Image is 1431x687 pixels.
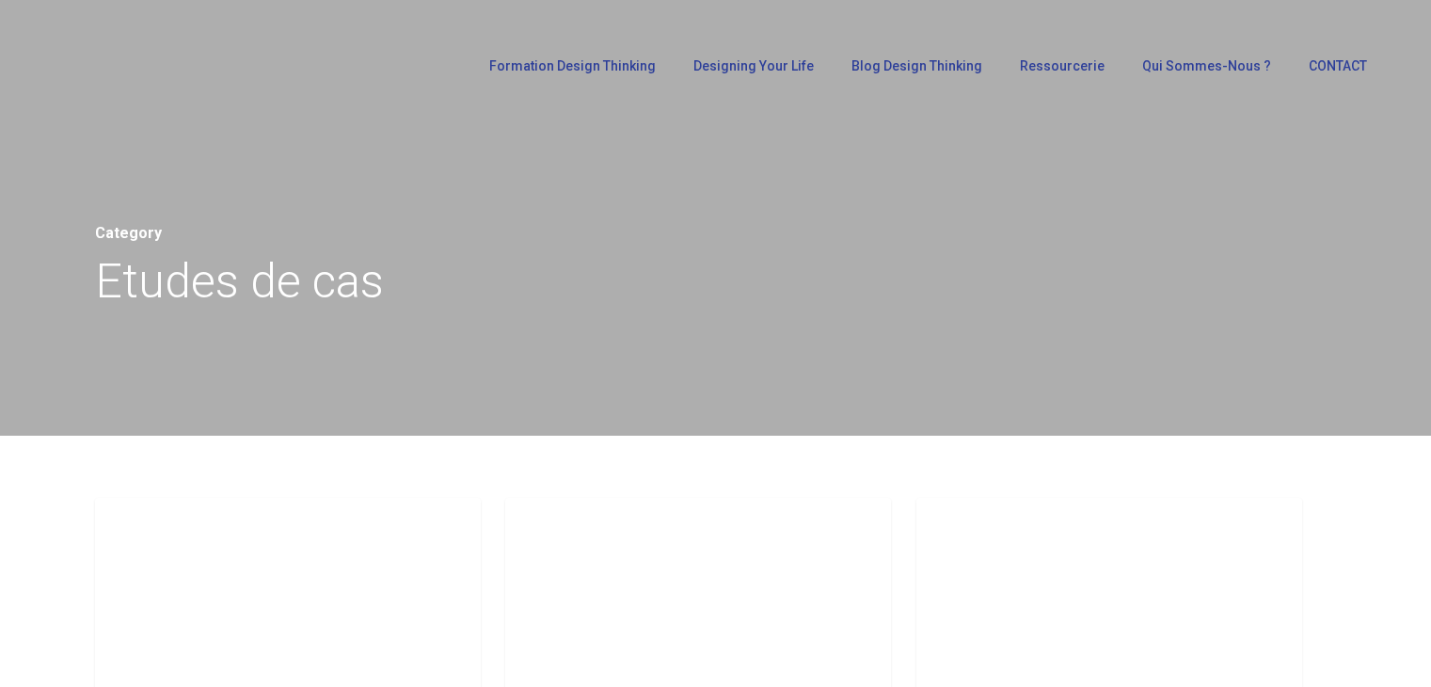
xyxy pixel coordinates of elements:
h1: Etudes de cas [95,248,1337,314]
a: Etudes de cas [935,517,1058,539]
span: Category [95,224,162,242]
span: Blog Design Thinking [851,58,982,73]
span: Qui sommes-nous ? [1142,58,1271,73]
span: Ressourcerie [1020,58,1105,73]
span: CONTACT [1309,58,1367,73]
span: Designing Your Life [693,58,814,73]
span: Formation Design Thinking [489,58,656,73]
a: Ressourcerie [1010,59,1114,72]
a: Qui sommes-nous ? [1133,59,1280,72]
a: Etudes de cas [524,517,647,539]
a: Designing Your Life [684,59,823,72]
a: Etudes de cas [114,517,237,539]
a: Formation Design Thinking [480,59,665,72]
a: Blog Design Thinking [842,59,992,72]
a: CONTACT [1299,59,1376,72]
